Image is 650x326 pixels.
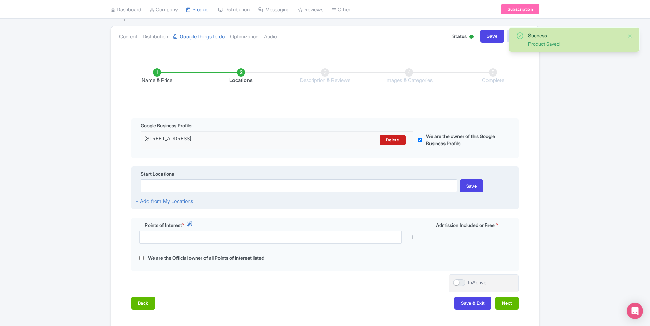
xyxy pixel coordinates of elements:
[367,68,451,84] li: Images & Categories
[501,4,539,14] a: Subscription
[507,30,534,42] button: Actions
[627,303,643,319] div: Open Intercom Messenger
[173,26,225,47] a: GoogleThings to do
[135,198,193,204] a: + Add from My Locations
[528,32,622,39] div: Success
[230,26,258,47] a: Optimization
[480,30,504,43] input: Save
[495,297,519,310] button: Next
[143,26,168,47] a: Distribution
[454,297,491,310] button: Save & Exit
[180,33,197,41] strong: Google
[468,32,475,42] div: Active
[528,40,622,47] div: Product Saved
[199,68,283,84] li: Locations
[141,122,192,129] span: Google Business Profile
[627,32,633,40] button: Close
[119,26,137,47] a: Content
[460,179,483,192] div: Save
[468,279,486,287] div: InActive
[451,68,535,84] li: Complete
[426,133,501,147] label: We are the owner of this Google Business Profile
[131,297,155,310] button: Back
[148,254,264,262] label: We are the Official owner of all Points of interest listed
[452,32,467,40] span: Status
[144,135,343,145] div: [STREET_ADDRESS]
[264,26,277,47] a: Audio
[145,221,182,229] span: Points of Interest
[119,11,260,21] span: Space Marine VR: Defenders of Avarax
[115,68,199,84] li: Name & Price
[141,170,174,177] span: Start Locations
[283,68,367,84] li: Description & Reviews
[380,135,406,145] a: Delete
[436,221,495,229] span: Admission Included or Free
